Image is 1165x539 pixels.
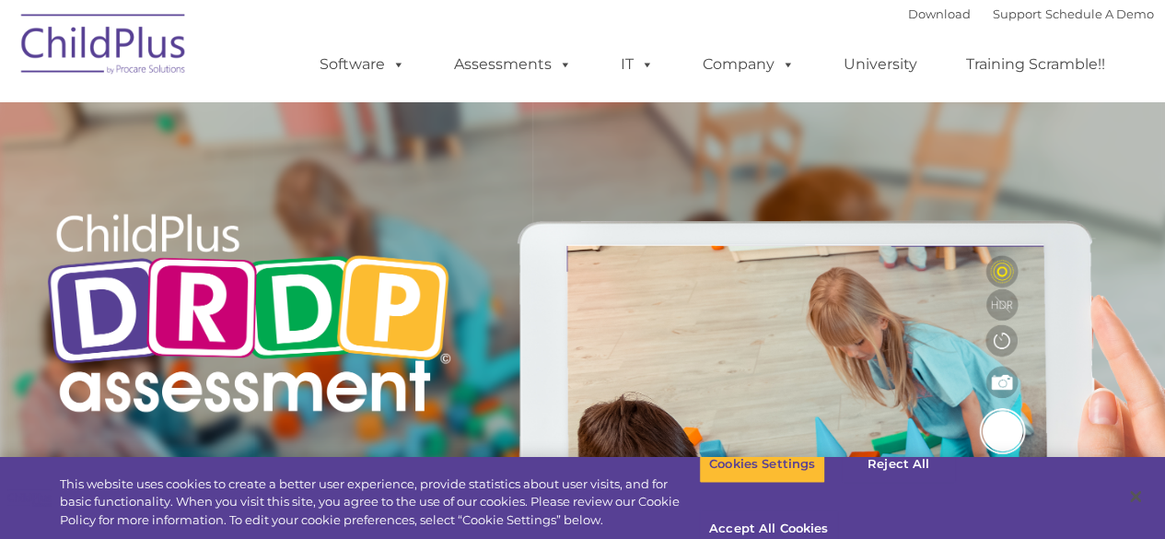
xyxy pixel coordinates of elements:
[436,46,590,83] a: Assessments
[60,475,699,530] div: This website uses cookies to create a better user experience, provide statistics about user visit...
[1115,476,1156,517] button: Close
[993,6,1042,21] a: Support
[908,6,971,21] a: Download
[602,46,672,83] a: IT
[40,189,458,443] img: Copyright - DRDP Logo Light
[908,6,1154,21] font: |
[1045,6,1154,21] a: Schedule A Demo
[825,46,936,83] a: University
[841,445,956,484] button: Reject All
[301,46,424,83] a: Software
[948,46,1124,83] a: Training Scramble!!
[12,1,196,93] img: ChildPlus by Procare Solutions
[699,445,825,484] button: Cookies Settings
[684,46,813,83] a: Company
